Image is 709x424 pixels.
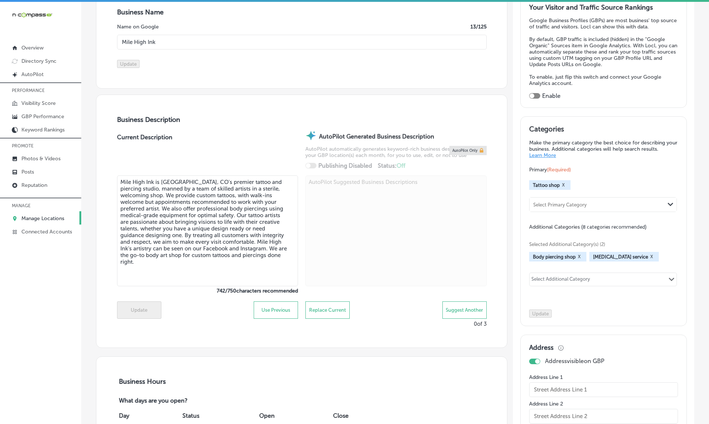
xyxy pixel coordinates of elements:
p: What days are you open? [117,397,240,405]
p: Address visible on GBP [545,358,604,365]
p: Connected Accounts [21,229,72,235]
p: Visibility Score [21,100,56,106]
label: Address Line 2 [529,401,678,407]
input: Street Address Line 2 [529,409,678,424]
p: GBP Performance [21,113,64,120]
textarea: Mile High Ink is [GEOGRAPHIC_DATA], CO's premier tattoo and piercing studio, manned by a team of ... [117,175,298,286]
button: Use Previous [254,301,298,319]
button: Update [117,301,161,319]
label: 13 /125 [470,24,487,30]
p: Manage Locations [21,215,64,222]
p: Make the primary category the best choice for describing your business. Additional categories wil... [529,140,678,158]
p: Keyword Rankings [21,127,65,133]
div: Select Primary Category [533,202,587,208]
p: Posts [21,169,34,175]
p: Reputation [21,182,47,188]
h3: Business Description [117,116,487,124]
button: Update [529,310,552,318]
span: Tattoo shop [533,182,560,188]
span: Selected Additional Category(s) (2) [529,242,673,247]
button: X [576,254,583,260]
span: Ear piercing service [593,254,648,260]
span: Additional Categories [529,224,647,230]
label: 742 / 750 characters recommended [117,288,298,294]
label: Current Description [117,134,172,175]
a: Learn More [529,152,556,158]
button: Replace Current [305,301,350,319]
label: Address Line 1 [529,374,678,380]
button: X [648,254,655,260]
span: (Required) [547,167,571,173]
p: 0 of 3 [474,321,487,327]
h3: Business Hours [117,377,487,386]
h3: Categories [529,125,678,136]
img: 660ab0bf-5cc7-4cb8-ba1c-48b5ae0f18e60NCTV_CLogo_TV_Black_-500x88.png [12,11,52,18]
p: To enable, just flip this switch and connect your Google Analytics account. [529,74,678,86]
img: autopilot-icon [305,130,316,141]
span: Primary [529,167,571,173]
label: Name on Google [117,24,159,30]
p: Overview [21,45,44,51]
p: Photos & Videos [21,155,61,162]
input: Enter Location Name [117,35,487,49]
input: Street Address Line 1 [529,382,678,397]
button: Update [117,60,140,68]
span: (8 categories recommended) [581,223,647,230]
h3: Your Visitor and Traffic Source Rankings [529,3,678,11]
h3: Business Name [117,8,487,16]
p: Google Business Profiles (GBPs) are most business' top source of traffic and visitors. Locl can s... [529,17,678,30]
button: X [560,182,567,188]
h3: Address [529,343,554,352]
p: Directory Sync [21,58,56,64]
span: Body piercing shop [533,254,576,260]
label: Enable [542,92,561,99]
button: Suggest Another [442,301,487,319]
p: AutoPilot [21,71,44,78]
p: By default, GBP traffic is included (hidden) in the "Google Organic" Sources item in Google Analy... [529,36,678,68]
strong: AutoPilot Generated Business Description [319,133,434,140]
div: Select Additional Category [531,276,590,285]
